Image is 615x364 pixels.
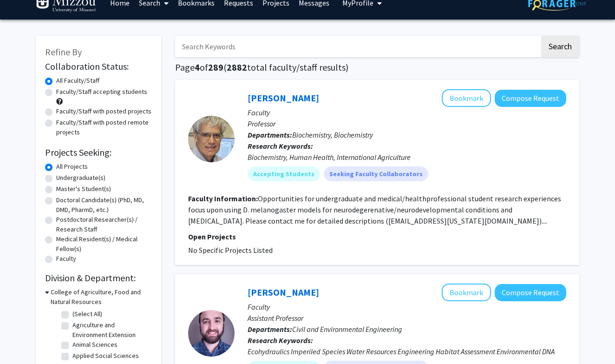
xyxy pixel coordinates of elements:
[175,36,540,57] input: Search Keywords
[324,166,428,181] mat-chip: Seeking Faculty Collaborators
[175,62,579,73] h1: Page of ( total faculty/staff results)
[188,231,566,242] p: Open Projects
[56,184,111,194] label: Master's Student(s)
[56,234,152,254] label: Medical Resident(s) / Medical Fellow(s)
[248,166,320,181] mat-chip: Accepting Students
[248,118,566,129] p: Professor
[188,245,273,255] span: No Specific Projects Listed
[248,92,319,104] a: [PERSON_NAME]
[292,324,402,334] span: Civil and Environmental Engineering
[45,147,152,158] h2: Projects Seeking:
[495,284,566,301] button: Compose Request to Brandon Sansom
[248,301,566,312] p: Faculty
[442,89,491,107] button: Add Bill Folk to Bookmarks
[7,322,39,357] iframe: Chat
[56,173,105,183] label: Undergraduate(s)
[248,141,313,151] b: Research Keywords:
[248,312,566,324] p: Assistant Professor
[56,254,76,264] label: Faculty
[45,272,152,284] h2: Division & Department:
[72,309,102,319] label: (Select All)
[56,162,88,172] label: All Projects
[56,195,152,215] label: Doctoral Candidate(s) (PhD, MD, DMD, PharmD, etc.)
[248,336,313,345] b: Research Keywords:
[248,324,292,334] b: Departments:
[248,107,566,118] p: Faculty
[541,36,579,57] button: Search
[56,215,152,234] label: Postdoctoral Researcher(s) / Research Staff
[72,320,150,340] label: Agriculture and Environment Extension
[72,340,118,350] label: Animal Sciences
[72,351,139,361] label: Applied Social Sciences
[248,346,566,357] div: Ecohydraulics Imperiled Species Water Resources Engineering Habitat Assessment Environmental DNA
[248,130,292,139] b: Departments:
[195,61,200,73] span: 4
[56,87,147,97] label: Faculty/Staff accepting students
[442,284,491,301] button: Add Brandon Sansom to Bookmarks
[45,46,82,58] span: Refine By
[51,287,152,307] h3: College of Agriculture, Food and Natural Resources
[208,61,223,73] span: 289
[188,194,258,203] b: Faculty Information:
[45,61,152,72] h2: Collaboration Status:
[56,106,151,116] label: Faculty/Staff with posted projects
[292,130,373,139] span: Biochemistry, Biochemistry
[188,194,561,225] fg-read-more: Opportunities for undergraduate and medical/healthprofessional student research experiences focus...
[495,90,566,107] button: Compose Request to Bill Folk
[56,76,99,86] label: All Faculty/Staff
[248,286,319,298] a: [PERSON_NAME]
[248,152,566,163] div: Biochemistry, Human Health, International Agriculture
[227,61,247,73] span: 2882
[56,118,152,137] label: Faculty/Staff with posted remote projects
